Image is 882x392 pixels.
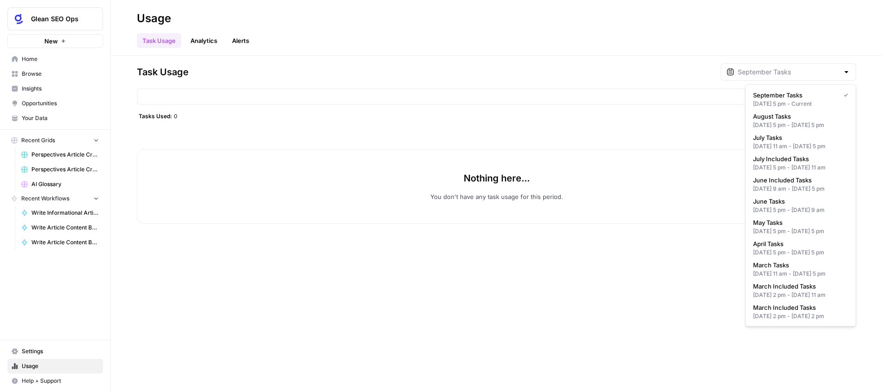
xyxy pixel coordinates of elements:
[753,270,848,278] div: [DATE] 11 am - [DATE] 5 pm
[753,121,848,129] div: [DATE] 5 pm - [DATE] 5 pm
[31,165,99,174] span: Perspectives Article Creation (Search)
[22,70,99,78] span: Browse
[753,312,848,320] div: [DATE] 2 pm - [DATE] 2 pm
[22,347,99,356] span: Settings
[7,133,103,147] button: Recent Grids
[753,282,845,291] span: March Included Tasks
[17,220,103,235] a: Write Article Content Brief (Agents)
[753,100,848,108] div: [DATE] 5 pm - Current
[22,99,99,108] span: Opportunities
[7,96,103,111] a: Opportunities
[17,162,103,177] a: Perspectives Article Creation (Search)
[31,151,99,159] span: Perspectives Article Creation
[17,235,103,250] a: Write Article Content Brief (Search)
[753,197,845,206] span: June Tasks
[31,223,99,232] span: Write Article Content Brief (Agents)
[17,177,103,192] a: AI Glossary
[7,111,103,126] a: Your Data
[753,112,845,121] span: August Tasks
[227,33,255,48] a: Alerts
[7,7,103,30] button: Workspace: Glean SEO Ops
[753,291,848,299] div: [DATE] 2 pm - [DATE] 11 am
[31,238,99,247] span: Write Article Content Brief (Search)
[7,34,103,48] button: New
[22,114,99,122] span: Your Data
[753,227,848,235] div: [DATE] 5 pm - [DATE] 5 pm
[753,175,845,185] span: June Included Tasks
[22,84,99,93] span: Insights
[7,359,103,374] a: Usage
[17,205,103,220] a: Write Informational Article Body (Agents)
[137,11,171,26] div: Usage
[17,147,103,162] a: Perspectives Article Creation
[31,180,99,188] span: AI Glossary
[21,194,69,203] span: Recent Workflows
[31,14,87,24] span: Glean SEO Ops
[753,303,845,312] span: March Included Tasks
[753,260,845,270] span: March Tasks
[7,374,103,388] button: Help + Support
[753,133,845,142] span: July Tasks
[22,362,99,370] span: Usage
[7,192,103,205] button: Recent Workflows
[430,192,563,201] p: You don't have any task usage for this period.
[753,248,848,257] div: [DATE] 5 pm - [DATE] 5 pm
[22,377,99,385] span: Help + Support
[464,172,530,185] p: Nothing here...
[753,163,848,172] div: [DATE] 5 pm - [DATE] 11 am
[753,218,845,227] span: May Tasks
[738,67,839,77] input: September Tasks
[139,112,172,120] span: Tasks Used:
[137,33,181,48] a: Task Usage
[753,239,845,248] span: April Tasks
[21,136,55,145] span: Recent Grids
[7,344,103,359] a: Settings
[7,52,103,66] a: Home
[174,112,178,120] span: 0
[11,11,27,27] img: Glean SEO Ops Logo
[7,66,103,81] a: Browse
[185,33,223,48] a: Analytics
[44,36,58,46] span: New
[753,90,836,100] span: September Tasks
[753,154,845,163] span: July Included Tasks
[7,81,103,96] a: Insights
[753,142,848,151] div: [DATE] 11 am - [DATE] 5 pm
[22,55,99,63] span: Home
[753,185,848,193] div: [DATE] 9 am - [DATE] 5 pm
[31,209,99,217] span: Write Informational Article Body (Agents)
[753,206,848,214] div: [DATE] 5 pm - [DATE] 9 am
[137,66,189,78] span: Task Usage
